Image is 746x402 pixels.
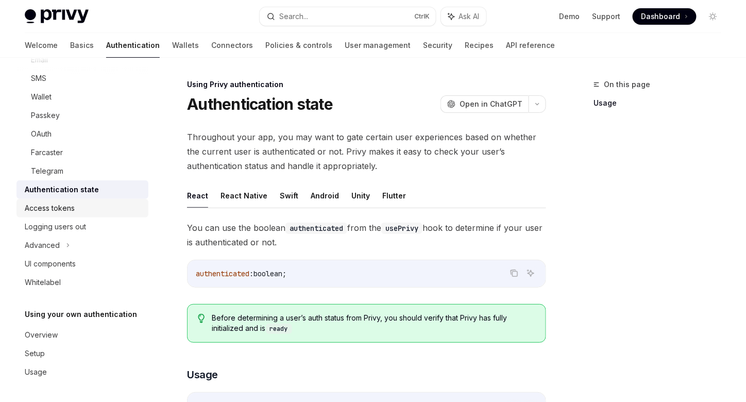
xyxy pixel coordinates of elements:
[25,221,86,233] div: Logging users out
[16,273,148,292] a: Whitelabel
[196,269,249,278] span: authenticated
[249,269,253,278] span: :
[16,88,148,106] a: Wallet
[311,183,339,208] button: Android
[16,69,148,88] a: SMS
[198,314,205,323] svg: Tip
[16,180,148,199] a: Authentication state
[16,199,148,217] a: Access tokens
[16,344,148,363] a: Setup
[524,266,537,280] button: Ask AI
[414,12,430,21] span: Ctrl K
[282,269,286,278] span: ;
[440,95,529,113] button: Open in ChatGPT
[25,33,58,58] a: Welcome
[265,33,332,58] a: Policies & controls
[506,33,555,58] a: API reference
[16,363,148,381] a: Usage
[25,239,60,252] div: Advanced
[604,78,650,91] span: On this page
[106,33,160,58] a: Authentication
[25,329,58,341] div: Overview
[31,128,52,140] div: OAuth
[212,313,535,334] span: Before determining a user’s auth status from Privy, you should verify that Privy has fully initia...
[253,269,282,278] span: boolean
[187,130,546,173] span: Throughout your app, you may want to gate certain user experiences based on whether the current u...
[187,95,333,113] h1: Authentication state
[441,7,486,26] button: Ask AI
[423,33,452,58] a: Security
[559,11,580,22] a: Demo
[260,7,436,26] button: Search...CtrlK
[172,33,199,58] a: Wallets
[16,143,148,162] a: Farcaster
[25,183,99,196] div: Authentication state
[351,183,370,208] button: Unity
[465,33,494,58] a: Recipes
[705,8,721,25] button: Toggle dark mode
[211,33,253,58] a: Connectors
[25,9,89,24] img: light logo
[280,183,298,208] button: Swift
[16,255,148,273] a: UI components
[279,10,308,23] div: Search...
[31,109,60,122] div: Passkey
[266,324,292,334] code: ready
[31,72,46,85] div: SMS
[16,162,148,180] a: Telegram
[31,165,63,177] div: Telegram
[382,183,406,208] button: Flutter
[345,33,411,58] a: User management
[460,99,522,109] span: Open in ChatGPT
[633,8,697,25] a: Dashboard
[594,95,730,111] a: Usage
[25,308,137,321] h5: Using your own authentication
[592,11,620,22] a: Support
[187,221,546,249] span: You can use the boolean from the hook to determine if your user is authenticated or not.
[187,79,546,90] div: Using Privy authentication
[16,326,148,344] a: Overview
[31,146,63,159] div: Farcaster
[507,266,521,280] button: Copy the contents from the code block
[25,202,75,214] div: Access tokens
[187,183,208,208] button: React
[459,11,479,22] span: Ask AI
[16,217,148,236] a: Logging users out
[25,258,76,270] div: UI components
[381,223,422,234] code: usePrivy
[31,91,52,103] div: Wallet
[25,347,45,360] div: Setup
[16,125,148,143] a: OAuth
[187,367,218,382] span: Usage
[16,106,148,125] a: Passkey
[70,33,94,58] a: Basics
[25,276,61,289] div: Whitelabel
[285,223,347,234] code: authenticated
[25,366,47,378] div: Usage
[221,183,267,208] button: React Native
[641,11,681,22] span: Dashboard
